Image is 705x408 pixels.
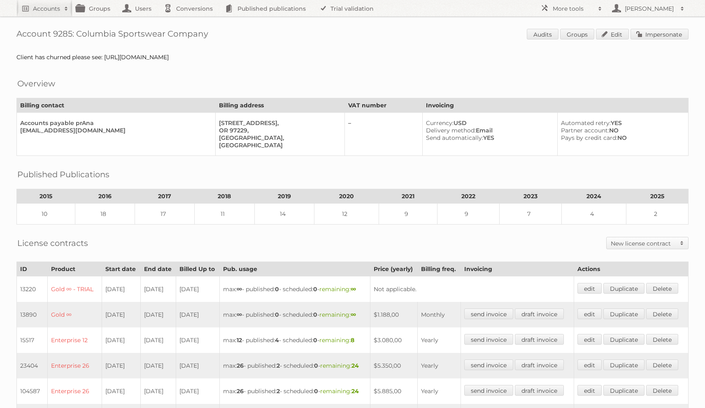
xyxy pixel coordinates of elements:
[370,353,417,378] td: $5.350,00
[102,302,140,327] td: [DATE]
[275,311,279,318] strong: 0
[220,262,370,276] th: Pub. usage
[48,327,102,353] td: Enterprise 12
[577,283,602,294] a: edit
[20,127,209,134] div: [EMAIL_ADDRESS][DOMAIN_NAME]
[176,327,220,353] td: [DATE]
[220,276,370,302] td: max: - published: - scheduled: -
[423,98,689,113] th: Invoicing
[611,239,676,248] h2: New license contract
[561,134,682,141] div: NO
[426,119,454,127] span: Currency:
[464,359,513,370] a: send invoice
[561,119,611,127] span: Automated retry:
[426,134,483,141] span: Send automatically:
[102,276,140,302] td: [DATE]
[351,336,354,344] strong: 8
[379,204,437,225] td: 9
[254,204,314,225] td: 14
[277,387,280,395] strong: 2
[426,119,551,127] div: USD
[220,327,370,353] td: max: - published: - scheduled: -
[646,283,678,294] a: Delete
[314,189,379,204] th: 2020
[102,378,140,404] td: [DATE]
[646,359,678,370] a: Delete
[417,302,461,327] td: Monthly
[320,387,359,395] span: remaining:
[237,362,244,369] strong: 26
[16,29,689,41] h1: Account 9285: Columbia Sportswear Company
[499,189,561,204] th: 2023
[319,336,354,344] span: remaining:
[561,127,682,134] div: NO
[319,311,356,318] span: remaining:
[577,308,602,319] a: edit
[17,98,216,113] th: Billing contact
[275,285,279,293] strong: 0
[351,285,356,293] strong: ∞
[561,119,682,127] div: YES
[320,362,359,369] span: remaining:
[370,327,417,353] td: $3.080,00
[603,334,645,345] a: Duplicate
[17,276,48,302] td: 13220
[102,353,140,378] td: [DATE]
[464,308,513,319] a: send invoice
[48,378,102,404] td: Enterprise 26
[370,302,417,327] td: $1.188,00
[437,189,499,204] th: 2022
[313,336,317,344] strong: 0
[237,311,242,318] strong: ∞
[17,77,55,90] h2: Overview
[515,308,564,319] a: draft invoice
[499,204,561,225] td: 7
[176,276,220,302] td: [DATE]
[313,285,317,293] strong: 0
[220,353,370,378] td: max: - published: - scheduled: -
[646,385,678,396] a: Delete
[17,327,48,353] td: 15517
[515,334,564,345] a: draft invoice
[313,311,317,318] strong: 0
[219,119,338,127] div: [STREET_ADDRESS],
[17,262,48,276] th: ID
[561,134,617,141] span: Pays by credit card:
[437,204,499,225] td: 9
[515,359,564,370] a: draft invoice
[623,5,676,13] h2: [PERSON_NAME]
[631,29,689,39] a: Impersonate
[574,262,688,276] th: Actions
[596,29,629,39] a: Edit
[17,237,88,249] h2: License contracts
[135,189,195,204] th: 2017
[607,237,688,249] a: New license contract
[560,29,594,39] a: Groups
[603,308,645,319] a: Duplicate
[17,204,75,225] td: 10
[48,302,102,327] td: Gold ∞
[426,127,476,134] span: Delivery method:
[17,168,109,181] h2: Published Publications
[577,334,602,345] a: edit
[237,336,242,344] strong: 12
[33,5,60,13] h2: Accounts
[351,387,359,395] strong: 24
[370,276,574,302] td: Not applicable.
[426,127,551,134] div: Email
[140,262,176,276] th: End date
[176,353,220,378] td: [DATE]
[426,134,551,141] div: YES
[17,353,48,378] td: 23404
[515,385,564,396] a: draft invoice
[135,204,195,225] td: 17
[527,29,558,39] a: Audits
[219,127,338,134] div: OR 97229,
[275,336,279,344] strong: 4
[176,302,220,327] td: [DATE]
[461,262,574,276] th: Invoicing
[561,127,609,134] span: Partner account:
[314,204,379,225] td: 12
[237,285,242,293] strong: ∞
[577,385,602,396] a: edit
